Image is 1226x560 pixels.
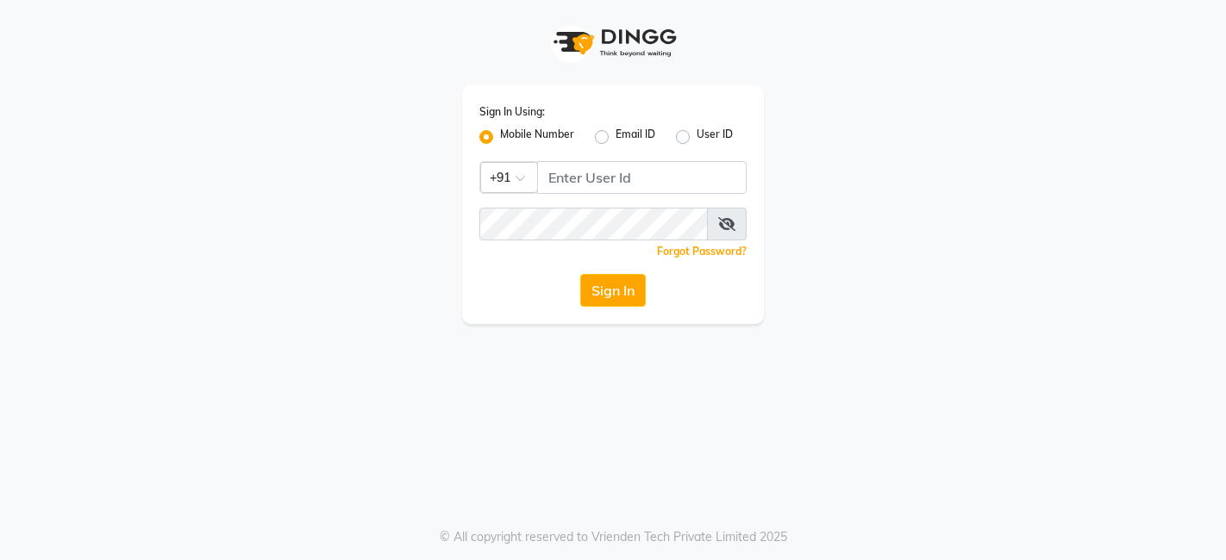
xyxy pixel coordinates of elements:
input: Username [537,161,747,194]
label: Mobile Number [500,127,574,147]
button: Sign In [580,274,646,307]
label: Email ID [616,127,655,147]
label: Sign In Using: [479,104,545,120]
label: User ID [697,127,733,147]
a: Forgot Password? [657,245,747,258]
input: Username [479,208,708,240]
img: logo1.svg [544,17,682,68]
